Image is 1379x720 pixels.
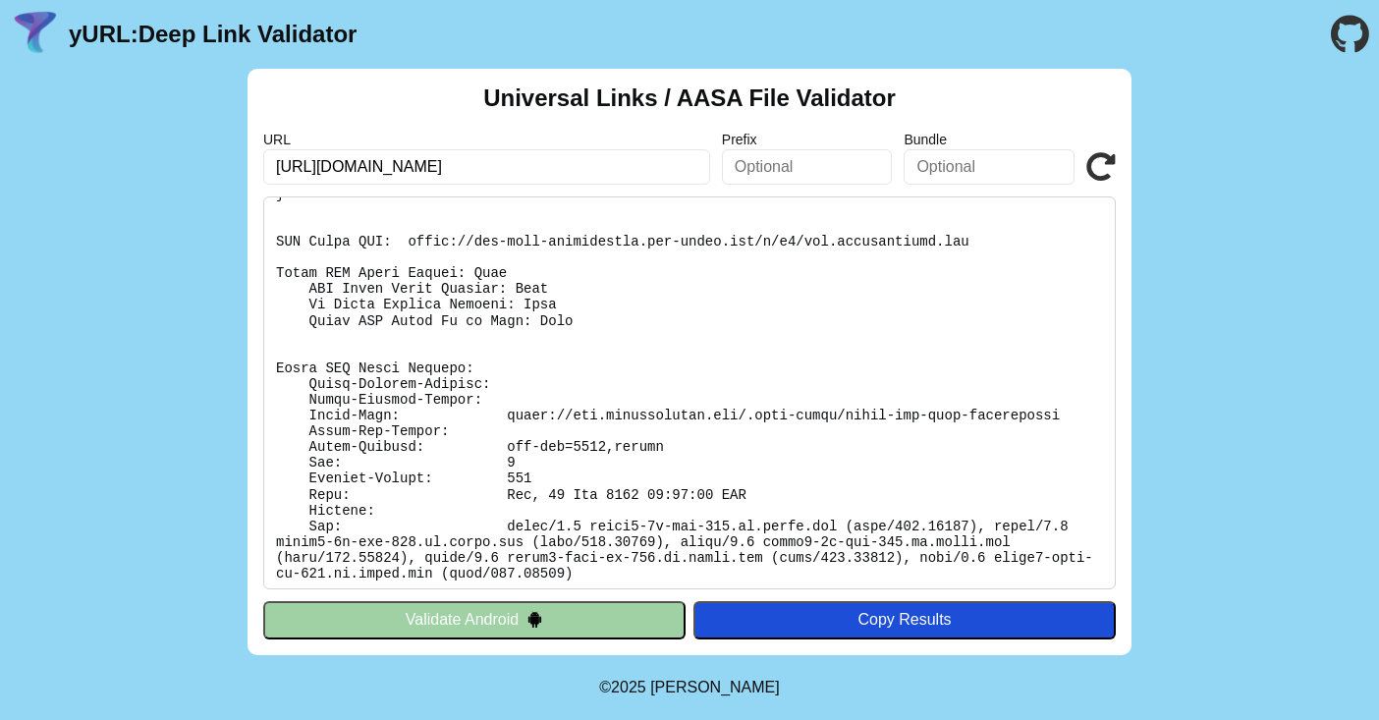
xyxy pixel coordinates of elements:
button: Copy Results [693,601,1116,638]
label: Bundle [904,132,1075,147]
h2: Universal Links / AASA File Validator [483,84,896,112]
input: Optional [722,149,893,185]
img: yURL Logo [10,9,61,60]
button: Validate Android [263,601,686,638]
input: Optional [904,149,1075,185]
input: Required [263,149,710,185]
span: 2025 [611,679,646,695]
footer: © [599,655,779,720]
pre: Lorem ipsu do: sitam://con.adipiscingel.sed/.doei-tempo/incid-utl-etdo-magnaaliqua En Adminimv: Q... [263,196,1116,589]
label: Prefix [722,132,893,147]
a: yURL:Deep Link Validator [69,21,357,48]
label: URL [263,132,710,147]
div: Copy Results [703,611,1106,629]
img: droidIcon.svg [526,611,543,628]
a: Michael Ibragimchayev's Personal Site [650,679,780,695]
